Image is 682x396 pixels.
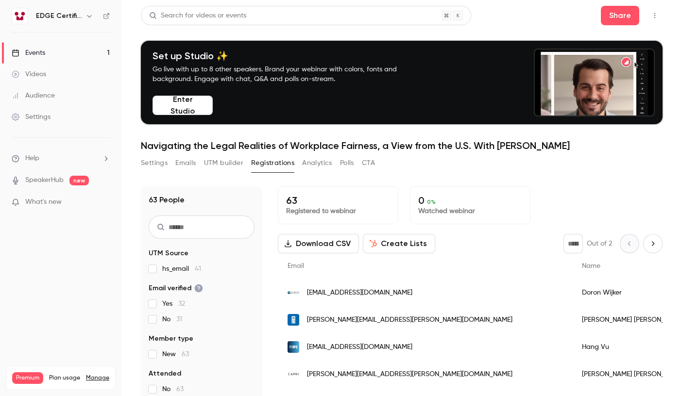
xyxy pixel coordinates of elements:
button: Emails [175,155,196,171]
button: CTA [362,155,375,171]
p: 0 [418,195,522,206]
button: Analytics [302,155,332,171]
span: New [162,349,189,359]
button: Next page [643,234,663,253]
span: [PERSON_NAME][EMAIL_ADDRESS][PERSON_NAME][DOMAIN_NAME] [307,369,512,379]
button: Download CSV [278,234,359,253]
h4: Set up Studio ✨ [153,50,420,62]
div: Videos [12,69,46,79]
span: No [162,384,184,394]
img: website_grey.svg [16,25,23,33]
span: UTM Source [149,248,188,258]
div: Keywords by Traffic [107,57,164,64]
span: 0 % [427,198,436,205]
span: 31 [176,316,182,323]
img: undp.org [288,314,299,326]
span: 32 [178,300,185,307]
button: Polls [340,155,354,171]
button: UTM builder [204,155,243,171]
h1: 63 People [149,194,185,206]
span: 41 [195,265,201,272]
span: Name [582,263,600,269]
div: Domain Overview [37,57,87,64]
span: Premium [12,372,43,384]
span: Attended [149,369,181,379]
p: 63 [286,195,390,206]
h1: Navigating the Legal Realities of Workplace Fairness, a View from the U.S. With [PERSON_NAME] [141,140,663,151]
span: 63 [176,386,184,393]
img: logo_orange.svg [16,16,23,23]
span: [EMAIL_ADDRESS][DOMAIN_NAME] [307,288,412,298]
div: Events [12,48,45,58]
span: Help [25,153,39,164]
img: oecd.org [288,287,299,298]
span: Yes [162,299,185,309]
span: No [162,314,182,324]
div: Domain: [DOMAIN_NAME] [25,25,107,33]
div: v 4.0.25 [27,16,48,23]
span: hs_email [162,264,201,274]
div: Settings [12,112,51,122]
span: Plan usage [49,374,80,382]
li: help-dropdown-opener [12,153,110,164]
a: Manage [86,374,109,382]
a: SpeakerHub [25,175,64,185]
span: What's new [25,197,62,207]
p: Go live with up to 8 other speakers. Brand your webinar with colors, fonts and background. Engage... [153,65,420,84]
button: Registrations [251,155,294,171]
p: Registered to webinar [286,206,390,216]
button: Create Lists [363,234,435,253]
p: Out of 2 [587,239,612,248]
span: Member type [149,334,193,344]
span: 63 [182,351,189,358]
img: tab_keywords_by_traffic_grey.svg [97,56,104,64]
span: new [69,176,89,185]
button: Enter Studio [153,96,213,115]
span: Email verified [149,283,203,293]
p: Watched webinar [418,206,522,216]
h6: EDGE Certification [36,11,82,21]
span: [EMAIL_ADDRESS][DOMAIN_NAME] [307,342,412,352]
button: Share [601,6,639,25]
span: [PERSON_NAME][EMAIL_ADDRESS][PERSON_NAME][DOMAIN_NAME] [307,315,512,325]
img: capriholdings.com [288,368,299,380]
img: ifc.org [288,341,299,353]
div: Search for videos or events [149,11,246,21]
img: tab_domain_overview_orange.svg [26,56,34,64]
div: Audience [12,91,55,100]
img: EDGE Certification [12,8,28,24]
button: Settings [141,155,168,171]
span: Email [288,263,304,269]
